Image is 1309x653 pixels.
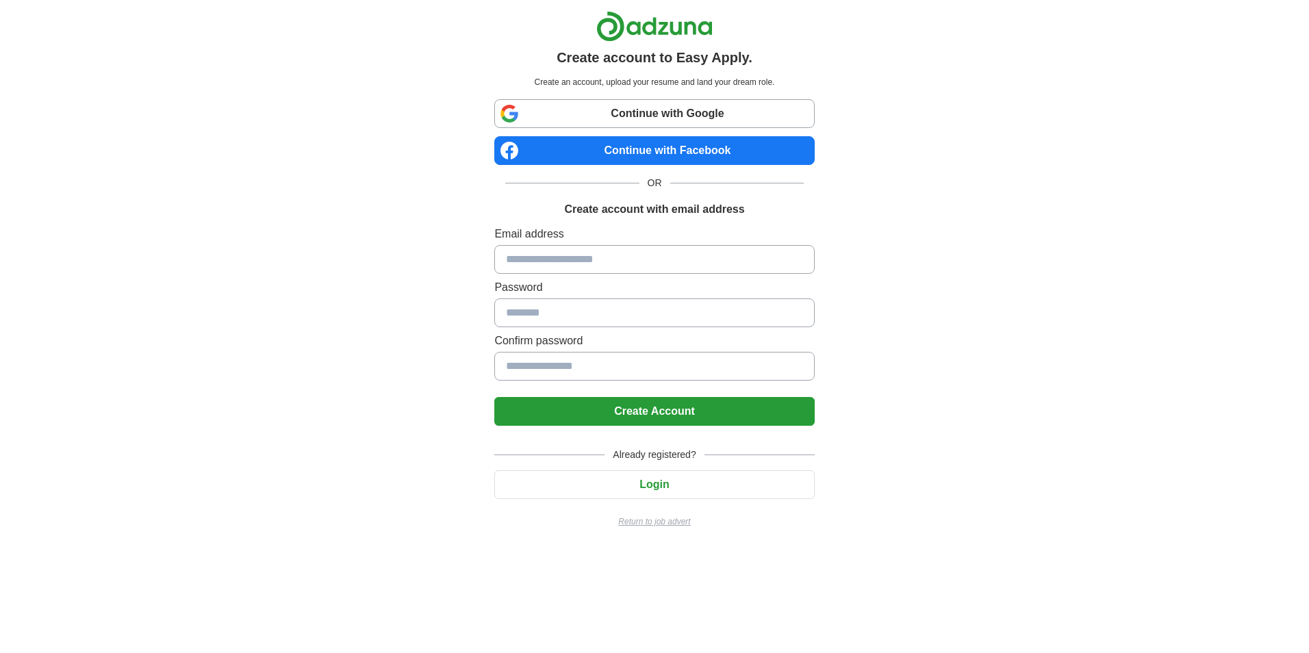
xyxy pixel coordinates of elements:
[494,470,814,499] button: Login
[494,478,814,490] a: Login
[494,136,814,165] a: Continue with Facebook
[564,201,744,218] h1: Create account with email address
[497,76,811,88] p: Create an account, upload your resume and land your dream role.
[494,333,814,349] label: Confirm password
[494,515,814,528] a: Return to job advert
[494,99,814,128] a: Continue with Google
[494,279,814,296] label: Password
[639,176,670,190] span: OR
[494,226,814,242] label: Email address
[494,397,814,426] button: Create Account
[605,448,704,462] span: Already registered?
[596,11,713,42] img: Adzuna logo
[557,47,752,68] h1: Create account to Easy Apply.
